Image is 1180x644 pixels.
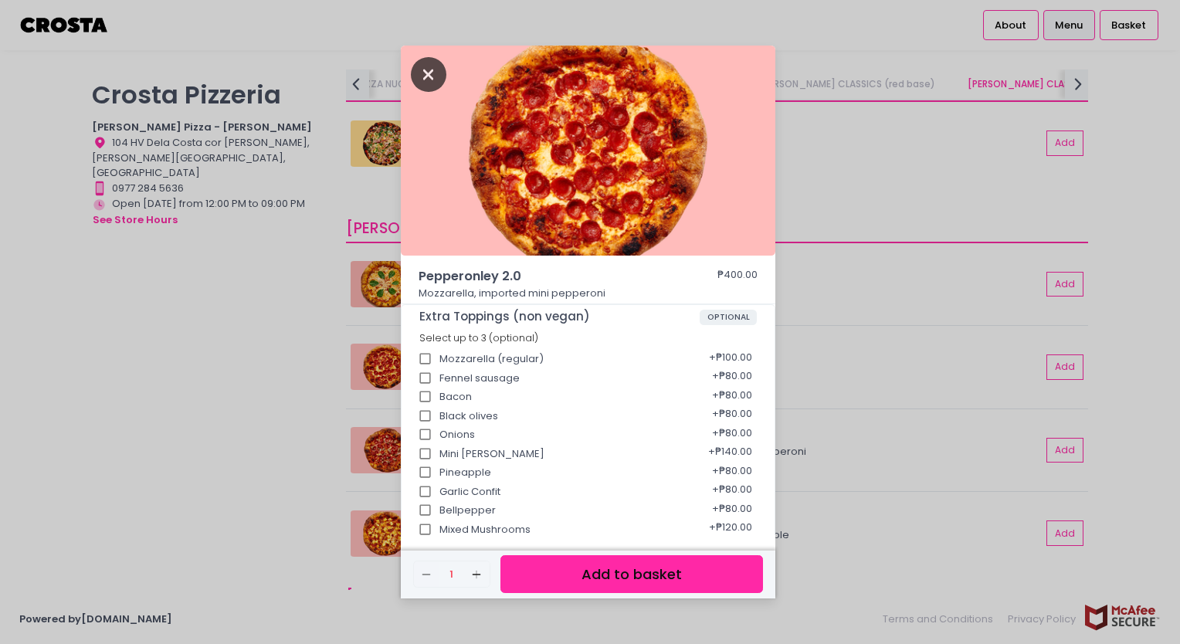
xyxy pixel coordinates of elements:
[704,515,757,544] div: + ₱120.00
[707,382,757,412] div: + ₱80.00
[704,344,757,374] div: + ₱100.00
[411,66,446,81] button: Close
[717,267,758,286] div: ₱400.00
[707,364,757,393] div: + ₱80.00
[419,286,758,301] p: Mozzarella, imported mini pepperoni
[700,310,758,325] span: OPTIONAL
[707,458,757,487] div: + ₱80.00
[419,331,538,344] span: Select up to 3 (optional)
[703,439,757,469] div: + ₱140.00
[500,555,763,593] button: Add to basket
[707,402,757,431] div: + ₱80.00
[707,420,757,449] div: + ₱80.00
[401,46,775,256] img: Pepperonley 2.0
[419,267,673,286] span: Pepperonley 2.0
[707,534,757,563] div: + ₱80.00
[707,496,757,525] div: + ₱80.00
[419,310,700,324] span: Extra Toppings (non vegan)
[707,477,757,507] div: + ₱80.00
